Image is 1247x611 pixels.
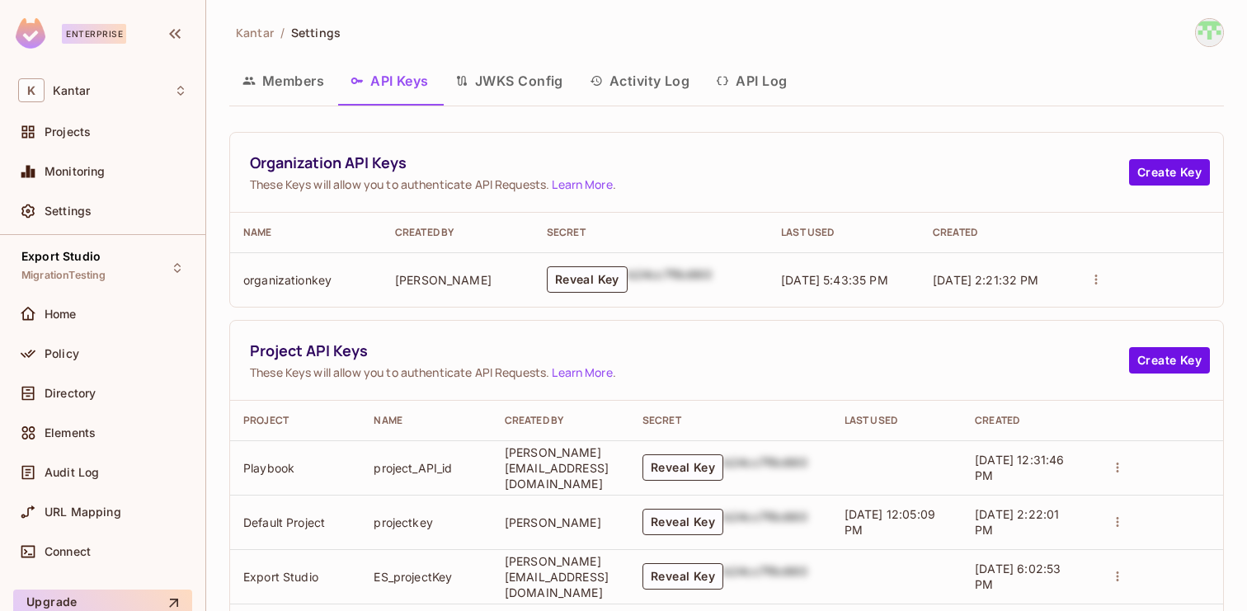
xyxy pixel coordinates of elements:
[642,563,723,590] button: Reveal Key
[360,495,491,549] td: projectkey
[975,414,1079,427] div: Created
[1129,347,1210,374] button: Create Key
[45,426,96,439] span: Elements
[505,414,616,427] div: Created By
[360,549,491,604] td: ES_projectKey
[229,60,337,101] button: Members
[374,414,478,427] div: Name
[243,414,347,427] div: Project
[360,440,491,495] td: project_API_id
[723,509,807,535] div: b24cc7f8c660
[250,341,1129,361] span: Project API Keys
[1106,456,1129,479] button: actions
[1196,19,1223,46] img: Devesh.Kumar@Kantar.com
[547,266,628,293] button: Reveal Key
[230,549,360,604] td: Export Studio
[62,24,126,44] div: Enterprise
[933,226,1058,239] div: Created
[975,562,1061,591] span: [DATE] 6:02:53 PM
[337,60,442,101] button: API Keys
[723,454,807,481] div: b24cc7f8c660
[642,454,723,481] button: Reveal Key
[642,414,818,427] div: Secret
[628,266,712,293] div: b24cc7f8c660
[1085,268,1108,291] button: actions
[552,176,612,192] a: Learn More
[280,25,285,40] li: /
[975,507,1059,537] span: [DATE] 2:22:01 PM
[291,25,341,40] span: Settings
[1129,159,1210,186] button: Create Key
[781,226,906,239] div: Last Used
[975,453,1064,482] span: [DATE] 12:31:46 PM
[243,226,369,239] div: Name
[552,364,612,380] a: Learn More
[845,507,935,537] span: [DATE] 12:05:09 PM
[236,25,274,40] span: Kantar
[1106,510,1129,533] button: actions
[21,250,101,263] span: Export Studio
[723,563,807,590] div: b24cc7f8c660
[45,125,91,139] span: Projects
[45,545,91,558] span: Connect
[230,440,360,495] td: Playbook
[703,60,800,101] button: API Log
[21,269,106,282] span: MigrationTesting
[845,414,948,427] div: Last Used
[45,308,77,321] span: Home
[642,509,723,535] button: Reveal Key
[781,273,888,287] span: [DATE] 5:43:35 PM
[45,505,121,519] span: URL Mapping
[576,60,703,101] button: Activity Log
[250,364,1129,380] span: These Keys will allow you to authenticate API Requests. .
[442,60,576,101] button: JWKS Config
[395,226,520,239] div: Created By
[492,495,629,549] td: [PERSON_NAME]
[53,84,90,97] span: Workspace: Kantar
[250,153,1129,173] span: Organization API Keys
[45,347,79,360] span: Policy
[547,226,755,239] div: Secret
[933,273,1039,287] span: [DATE] 2:21:32 PM
[18,78,45,102] span: K
[230,252,382,307] td: organizationkey
[492,440,629,495] td: [PERSON_NAME][EMAIL_ADDRESS][DOMAIN_NAME]
[230,495,360,549] td: Default Project
[45,204,92,218] span: Settings
[492,549,629,604] td: [PERSON_NAME][EMAIL_ADDRESS][DOMAIN_NAME]
[1106,565,1129,588] button: actions
[382,252,534,307] td: [PERSON_NAME]
[45,466,99,479] span: Audit Log
[16,18,45,49] img: SReyMgAAAABJRU5ErkJggg==
[250,176,1129,192] span: These Keys will allow you to authenticate API Requests. .
[45,165,106,178] span: Monitoring
[45,387,96,400] span: Directory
